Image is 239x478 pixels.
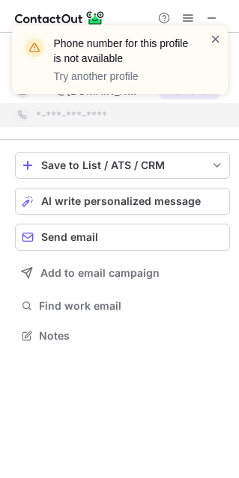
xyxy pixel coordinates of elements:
button: save-profile-one-click [15,152,230,179]
img: warning [22,36,46,60]
img: ContactOut v5.3.10 [15,9,105,27]
span: AI write personalized message [41,195,201,207]
button: Add to email campaign [15,260,230,287]
span: Notes [39,329,224,343]
button: Notes [15,325,230,346]
button: Send email [15,224,230,251]
header: Phone number for this profile is not available [54,36,192,66]
span: Add to email campaign [40,267,160,279]
p: Try another profile [54,69,192,84]
span: Send email [41,231,98,243]
button: AI write personalized message [15,188,230,215]
div: Save to List / ATS / CRM [41,159,204,171]
button: Find work email [15,295,230,316]
span: Find work email [39,299,224,313]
